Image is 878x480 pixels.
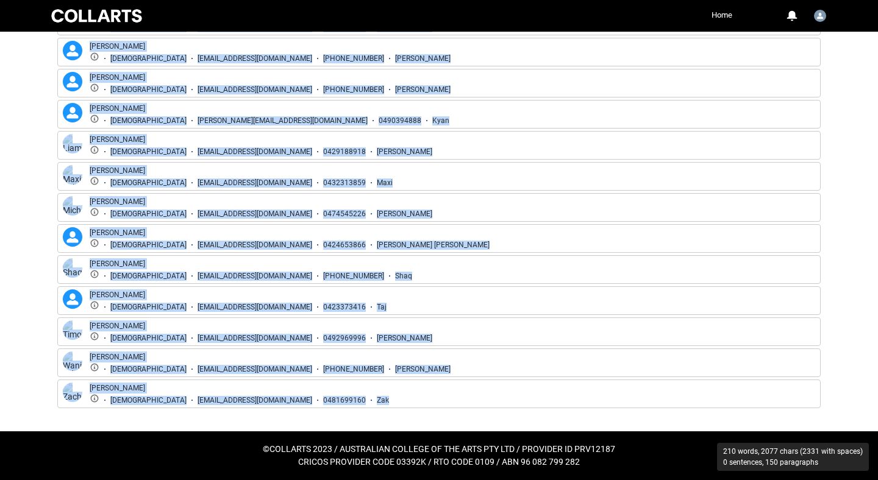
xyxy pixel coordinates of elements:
[323,396,366,405] div: 0481699160
[395,365,451,374] div: [PERSON_NAME]
[110,147,187,157] div: [DEMOGRAPHIC_DATA]
[63,289,82,309] lightning-icon: Taj Nicholson
[323,178,366,188] div: 0432313859
[198,334,312,343] div: [EMAIL_ADDRESS][DOMAIN_NAME]
[323,85,384,94] div: [PHONE_NUMBER]
[198,272,312,281] div: [EMAIL_ADDRESS][DOMAIN_NAME]
[198,178,312,188] div: [EMAIL_ADDRESS][DOMAIN_NAME]
[63,383,82,409] img: Zachary Rhodes
[198,54,312,63] div: [EMAIL_ADDRESS][DOMAIN_NAME]
[377,396,389,405] div: Zak
[63,134,82,161] img: Liam Handreck
[708,6,735,24] a: Home
[110,178,187,188] div: [DEMOGRAPHIC_DATA]
[90,42,145,51] a: [PERSON_NAME]
[379,116,421,125] div: 0490394888
[110,365,187,374] div: [DEMOGRAPHIC_DATA]
[110,210,187,219] div: [DEMOGRAPHIC_DATA]
[323,54,384,63] div: [PHONE_NUMBER]
[110,85,187,94] div: [DEMOGRAPHIC_DATA]
[110,334,187,343] div: [DEMOGRAPHIC_DATA]
[377,178,393,188] div: Maxi
[377,147,432,157] div: [PERSON_NAME]
[63,320,82,347] img: Timothy Conroy
[90,291,145,299] a: [PERSON_NAME]
[323,210,366,219] div: 0474545226
[90,228,145,237] a: [PERSON_NAME]
[110,396,187,405] div: [DEMOGRAPHIC_DATA]
[110,54,187,63] div: [DEMOGRAPHIC_DATA]
[90,73,145,82] a: [PERSON_NAME]
[90,259,145,268] a: [PERSON_NAME]
[63,41,82,60] lightning-icon: Joshua McKenna
[198,396,312,405] div: [EMAIL_ADDRESS][DOMAIN_NAME]
[198,116,368,125] div: [PERSON_NAME][EMAIL_ADDRESS][DOMAIN_NAME]
[63,165,82,192] img: Maximus Pellegrini
[323,334,366,343] div: 0492969996
[110,272,187,281] div: [DEMOGRAPHIC_DATA]
[110,241,187,250] div: [DEMOGRAPHIC_DATA]
[323,241,366,250] div: 0424653866
[63,351,82,378] img: Wani Ndisa
[198,147,312,157] div: [EMAIL_ADDRESS][DOMAIN_NAME]
[811,5,829,24] button: User Profile Benjamin.McKenzie
[63,72,82,91] lightning-icon: Juliette McKeown
[377,303,387,312] div: Taj
[377,241,490,250] div: [PERSON_NAME] [PERSON_NAME]
[90,166,145,175] a: [PERSON_NAME]
[432,116,449,125] div: Kyan
[110,303,187,312] div: [DEMOGRAPHIC_DATA]
[110,116,187,125] div: [DEMOGRAPHIC_DATA]
[198,241,312,250] div: [EMAIL_ADDRESS][DOMAIN_NAME]
[323,303,366,312] div: 0423373416
[63,258,82,285] img: Shaquele Hamja
[395,272,412,281] div: Shaq
[377,334,432,343] div: [PERSON_NAME]
[814,10,826,22] img: Benjamin.McKenzie
[395,85,451,94] div: [PERSON_NAME]
[198,85,312,94] div: [EMAIL_ADDRESS][DOMAIN_NAME]
[323,365,384,374] div: [PHONE_NUMBER]
[90,135,145,144] a: [PERSON_NAME]
[198,365,312,374] div: [EMAIL_ADDRESS][DOMAIN_NAME]
[63,103,82,122] lightning-icon: Kyan Esler
[63,196,82,223] img: Michael Bushell
[323,147,366,157] div: 0429188918
[90,322,145,330] a: [PERSON_NAME]
[90,384,145,392] a: [PERSON_NAME]
[90,104,145,113] a: [PERSON_NAME]
[63,227,82,247] lightning-icon: Samuel Bennett
[323,272,384,281] div: [PHONE_NUMBER]
[395,54,451,63] div: [PERSON_NAME]
[90,353,145,361] a: [PERSON_NAME]
[198,210,312,219] div: [EMAIL_ADDRESS][DOMAIN_NAME]
[377,210,432,219] div: [PERSON_NAME]
[198,303,312,312] div: [EMAIL_ADDRESS][DOMAIN_NAME]
[90,197,145,206] a: [PERSON_NAME]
